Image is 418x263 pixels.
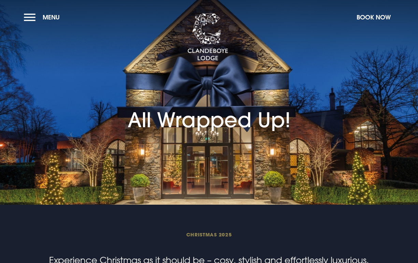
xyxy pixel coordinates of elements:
span: Christmas 2025 [46,231,371,238]
button: Book Now [353,10,394,25]
h1: All Wrapped Up! [128,76,291,132]
button: Menu [24,10,63,25]
img: Clandeboye Lodge [187,13,228,61]
span: Menu [43,13,60,21]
